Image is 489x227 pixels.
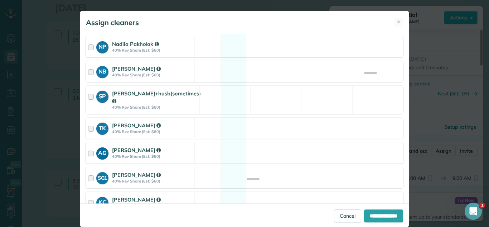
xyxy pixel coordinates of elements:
[96,123,108,133] strong: TK
[112,65,161,72] strong: [PERSON_NAME]
[96,147,108,157] strong: AG
[96,172,108,182] strong: SG1
[112,41,159,47] strong: Nadiia Pakholok
[112,129,192,134] strong: 40% Rev Share (Est: $60)
[86,18,139,28] h5: Assign cleaners
[479,203,485,208] span: 1
[112,196,161,203] strong: [PERSON_NAME]
[112,105,201,110] strong: 40% Rev Share (Est: $60)
[112,72,192,77] strong: 40% Rev Share (Est: $60)
[112,147,161,153] strong: [PERSON_NAME]
[397,19,401,25] span: ✕
[96,197,108,207] strong: KC
[96,91,108,101] strong: SP
[96,41,108,51] strong: NP
[112,179,192,184] strong: 40% Rev Share (Est: $60)
[96,66,108,76] strong: NB
[112,171,161,178] strong: [PERSON_NAME]
[334,209,361,222] a: Cancel
[112,154,192,159] strong: 40% Rev Share (Est: $60)
[112,90,201,104] strong: [PERSON_NAME]+husb(sometimes)
[465,203,482,220] iframe: Intercom live chat
[112,122,161,129] strong: [PERSON_NAME]
[112,48,192,53] strong: 40% Rev Share (Est: $60)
